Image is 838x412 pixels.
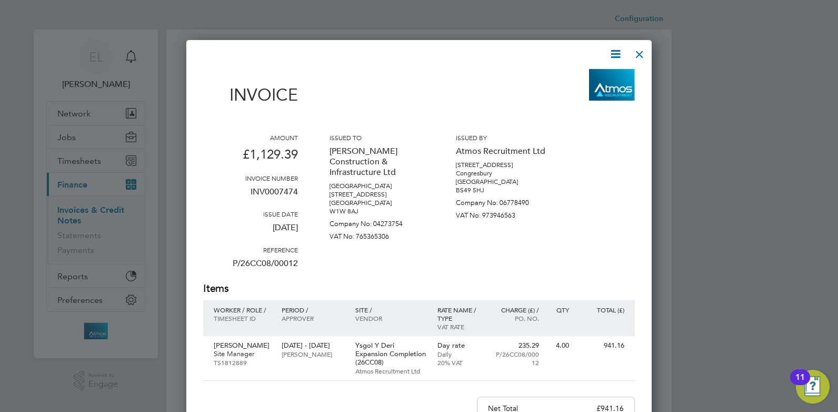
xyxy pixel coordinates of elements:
p: INV0007474 [203,182,298,210]
div: 11 [795,377,805,391]
p: [STREET_ADDRESS] [330,190,424,199]
p: P/26CC08/00012 [203,254,298,281]
p: £1,129.39 [203,142,298,174]
img: atmosrecruitment-logo-remittance.png [589,69,635,101]
p: Timesheet ID [214,314,271,322]
p: Congresbury [456,169,551,178]
h2: Items [203,281,635,296]
p: Site Manager [214,350,271,358]
p: Daily [437,350,483,358]
p: QTY [550,306,569,314]
p: Site / [355,306,427,314]
p: Atmos Recruitment Ltd [355,367,427,375]
p: [PERSON_NAME] Construction & Infrastructure Ltd [330,142,424,182]
h1: Invoice [203,85,298,105]
h3: Reference [203,246,298,254]
p: VAT No: 765365306 [330,228,424,241]
p: P/26CC08/00012 [493,350,539,367]
p: VAT rate [437,322,483,331]
h3: Issued to [330,133,424,142]
p: [STREET_ADDRESS] [456,161,551,169]
p: 4.00 [550,341,569,350]
p: Rate name / type [437,306,483,322]
p: TS1812889 [214,358,271,367]
p: [GEOGRAPHIC_DATA] [330,199,424,207]
p: Ysgol Y Deri Expansion Completion (26CC08) [355,341,427,367]
p: Charge (£) / [493,306,539,314]
p: VAT No: 973946563 [456,207,551,220]
p: Company No: 04273754 [330,215,424,228]
h3: Issue date [203,210,298,218]
p: Total (£) [580,306,624,314]
h3: Invoice number [203,174,298,182]
p: [DATE] [203,218,298,246]
p: [DATE] - [DATE] [282,341,344,350]
p: [GEOGRAPHIC_DATA] [330,182,424,190]
p: BS49 5HJ [456,186,551,194]
p: Approver [282,314,344,322]
p: W1W 8AJ [330,207,424,215]
p: Po. No. [493,314,539,322]
p: 941.16 [580,341,624,350]
p: Worker / Role / [214,306,271,314]
p: Day rate [437,341,483,350]
p: Atmos Recruitment Ltd [456,142,551,161]
p: [PERSON_NAME] [214,341,271,350]
p: [GEOGRAPHIC_DATA] [456,178,551,186]
button: Open Resource Center, 11 new notifications [796,370,830,404]
p: 20% VAT [437,358,483,367]
p: Company No: 06778490 [456,194,551,207]
p: [PERSON_NAME] [282,350,344,358]
p: Vendor [355,314,427,322]
h3: Issued by [456,133,551,142]
p: 235.29 [493,341,539,350]
p: Period / [282,306,344,314]
h3: Amount [203,133,298,142]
